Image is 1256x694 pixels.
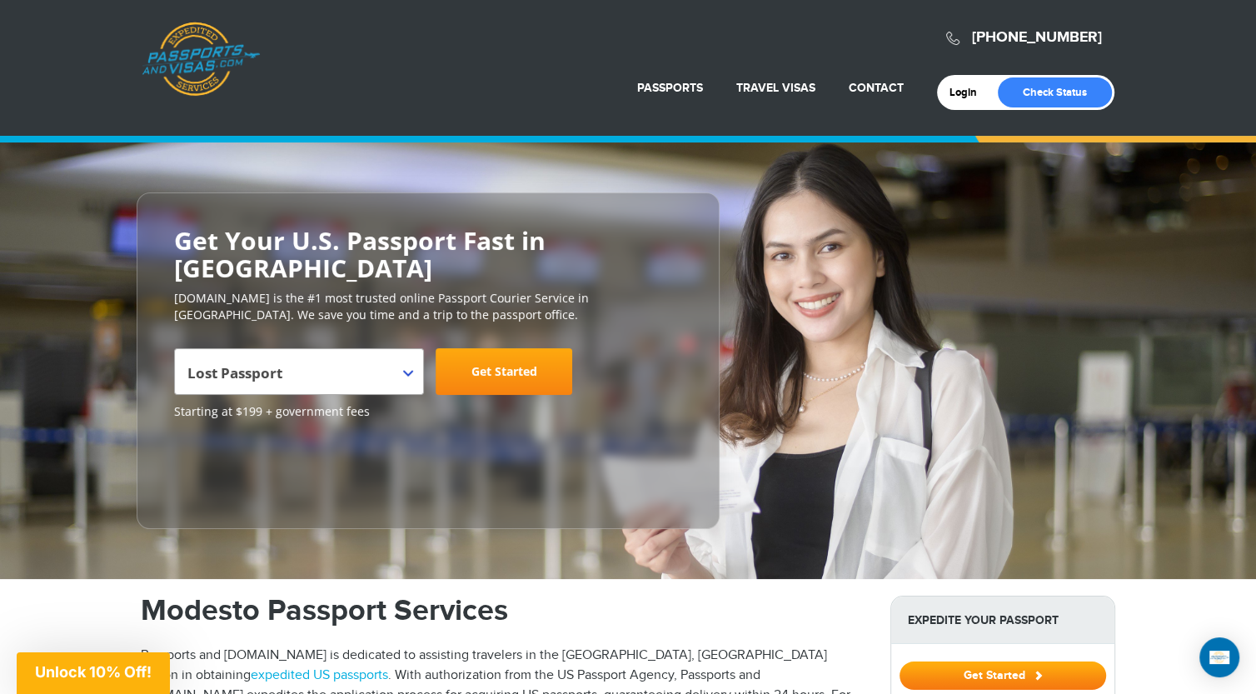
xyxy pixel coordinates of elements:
[436,348,572,395] a: Get Started
[174,403,682,420] span: Starting at $199 + government fees
[141,596,865,626] h1: Modesto Passport Services
[900,662,1106,690] button: Get Started
[891,597,1114,644] strong: Expedite Your Passport
[736,81,815,95] a: Travel Visas
[187,355,406,402] span: Lost Passport
[949,86,989,99] a: Login
[17,652,170,694] div: Unlock 10% Off!
[1199,637,1239,677] div: Open Intercom Messenger
[142,22,260,97] a: Passports & [DOMAIN_NAME]
[174,290,682,323] p: [DOMAIN_NAME] is the #1 most trusted online Passport Courier Service in [GEOGRAPHIC_DATA]. We sav...
[174,348,424,395] span: Lost Passport
[174,227,682,282] h2: Get Your U.S. Passport Fast in [GEOGRAPHIC_DATA]
[900,668,1106,682] a: Get Started
[35,663,152,681] span: Unlock 10% Off!
[174,428,299,512] iframe: Customer reviews powered by Trustpilot
[251,667,388,683] a: expedited US passports
[849,81,904,95] a: Contact
[972,28,1102,47] a: [PHONE_NUMBER]
[998,77,1112,107] a: Check Status
[637,81,703,95] a: Passports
